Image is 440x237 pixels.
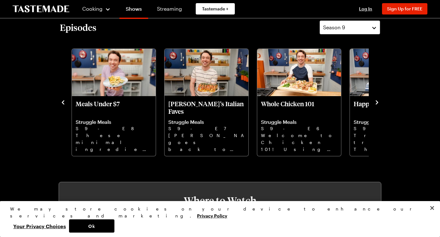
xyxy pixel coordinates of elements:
p: [PERSON_NAME]’s Italian Faves [168,100,245,115]
a: More information about your privacy, opens in a new tab [197,212,227,218]
span: Sign Up for FREE [387,6,422,11]
button: Season 9 [320,20,380,34]
img: Whole Chicken 101 [257,49,341,96]
button: Ok [69,219,114,233]
a: Frankie’s Italian Faves [168,100,245,152]
p: Happy [DATE] [354,100,430,115]
p: Struggle Meals [261,119,337,125]
a: To Tastemade Home Page [13,5,69,13]
p: Struggle Meals [354,119,430,125]
p: S9 - E6 [261,125,337,132]
p: Struggle Meals [168,119,245,125]
a: Shows [119,1,148,19]
a: Tastemade + [196,3,235,14]
p: [PERSON_NAME]’s goes back to his roots with these Italian recipes that even his Nonno would love. [168,132,245,152]
span: Log In [359,6,372,11]
p: Trick or treat! These affordable, spooky [DATE]-spirited dishes are hard to beat! [354,132,430,152]
button: navigate to previous item [60,98,66,106]
p: S9 - E8 [76,125,152,132]
div: Frankie’s Italian Faves [165,49,248,156]
div: Happy Halloween [350,49,434,156]
div: 5 / 12 [71,47,164,157]
p: Welcome to Chicken 101! Using a whole chicken, make three complete meals that feed the entire fam... [261,132,337,152]
p: Struggle Meals [76,119,152,125]
div: Privacy [10,205,425,233]
div: Meals Under $7 [72,49,156,156]
a: Happy Halloween [354,100,430,152]
button: Sign Up for FREE [382,3,427,14]
p: Whole Chicken 101 [261,100,337,115]
div: We may store cookies on your device to enhance our services and marketing. [10,205,425,219]
button: Log In [353,6,378,12]
div: 7 / 12 [257,47,349,157]
button: Close [425,201,439,215]
p: Meals Under $7 [76,100,152,115]
div: 6 / 12 [164,47,257,157]
p: S9 - E5 [354,125,430,132]
a: Whole Chicken 101 [261,100,337,152]
p: S9 - E7 [168,125,245,132]
button: navigate to next item [374,98,380,106]
a: Meals Under $7 [76,100,152,152]
button: Cooking [82,1,111,16]
img: Meals Under $7 [72,49,156,96]
span: Season 9 [323,24,345,31]
span: Tastemade + [202,6,229,12]
img: Happy Halloween [350,49,434,96]
span: Cooking [82,6,102,12]
h3: Where to Watch [78,195,362,206]
h2: Episodes [60,22,96,33]
div: Whole Chicken 101 [257,49,341,156]
img: Frankie’s Italian Faves [165,49,248,96]
button: Your Privacy Choices [10,219,69,233]
p: These minimal ingredient recipes are the keys to creating filling, flavorful meals for 4 people f... [76,132,152,152]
